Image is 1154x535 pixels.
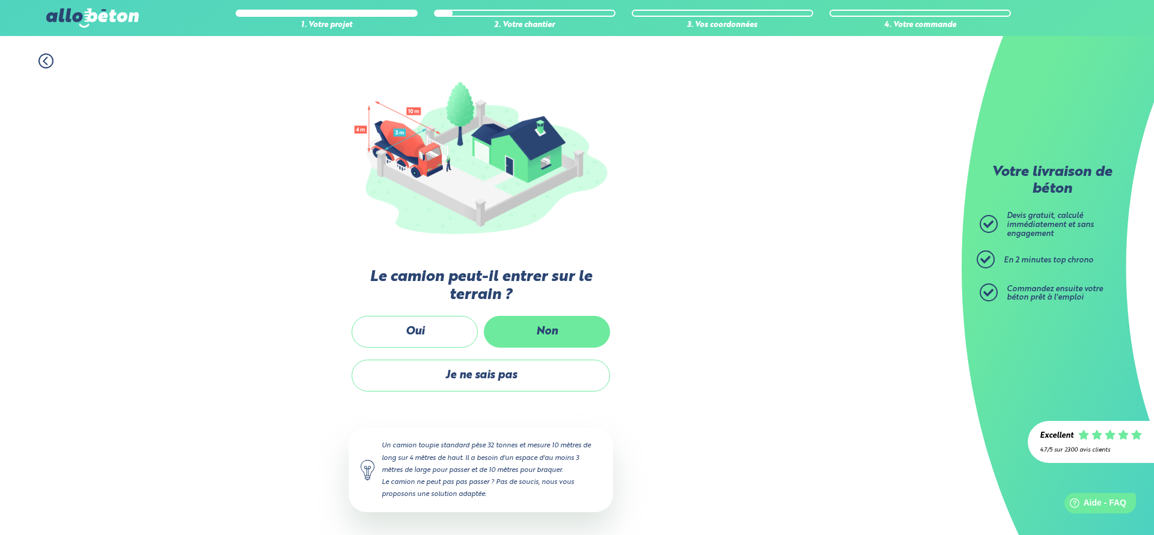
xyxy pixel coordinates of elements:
label: Je ne sais pas [352,360,610,391]
label: Oui [352,316,478,348]
label: Non [484,316,610,348]
div: 3. Vos coordonnées [632,21,813,30]
label: Le camion peut-il entrer sur le terrain ? [349,268,613,304]
div: 2. Votre chantier [434,21,615,30]
div: 4. Votre commande [829,21,1011,30]
iframe: Help widget launcher [1047,488,1141,522]
div: Un camion toupie standard pèse 32 tonnes et mesure 10 mètres de long sur 4 mètres de haut. Il a b... [349,428,613,512]
img: allobéton [46,8,139,28]
div: 1. Votre projet [236,21,417,30]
